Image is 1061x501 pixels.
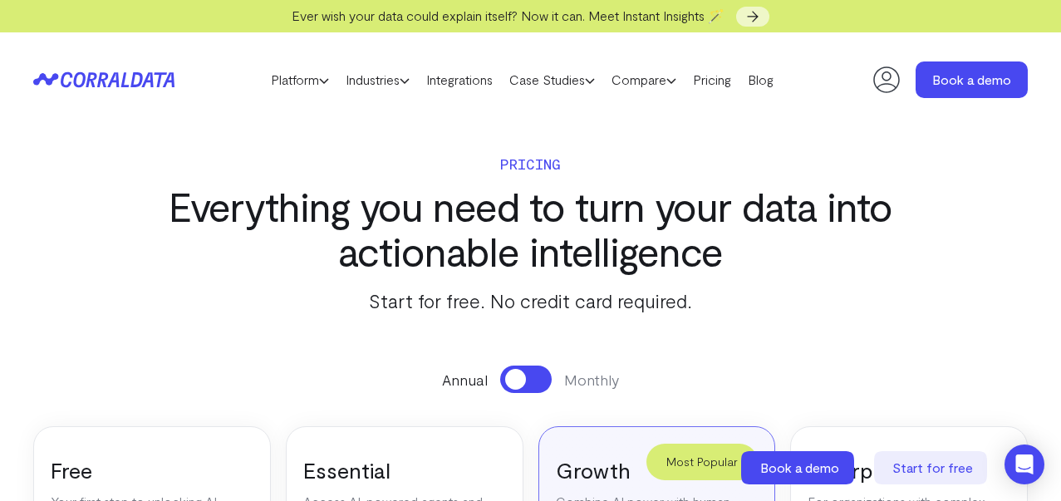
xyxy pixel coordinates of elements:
span: Book a demo [760,459,839,475]
a: Book a demo [741,451,857,484]
h3: Free [51,456,253,484]
p: Start for free. No credit card required. [144,286,918,316]
span: Ever wish your data could explain itself? Now it can. Meet Instant Insights 🪄 [292,7,725,23]
p: Pricing [144,152,918,175]
a: Case Studies [501,67,603,92]
a: Integrations [418,67,501,92]
span: Monthly [564,369,619,390]
a: Start for free [874,451,990,484]
a: Platform [263,67,337,92]
a: Blog [739,67,782,92]
div: Open Intercom Messenger [1005,445,1044,484]
a: Book a demo [916,61,1028,98]
span: Start for free [892,459,973,475]
div: Most Popular [646,444,758,480]
a: Industries [337,67,418,92]
a: Compare [603,67,685,92]
h3: Growth [556,456,759,484]
h3: Everything you need to turn your data into actionable intelligence [144,184,918,273]
span: Annual [442,369,488,390]
h3: Essential [303,456,506,484]
a: Pricing [685,67,739,92]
